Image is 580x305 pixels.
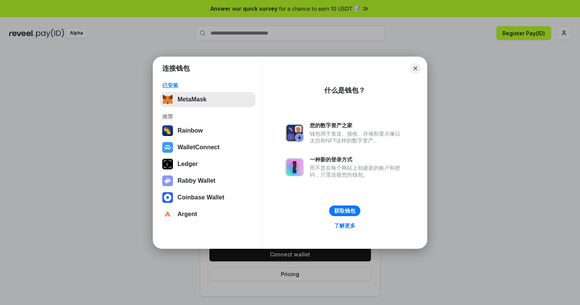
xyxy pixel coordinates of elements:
div: MetaMask [177,96,206,103]
button: Argent [160,207,255,222]
img: svg+xml,%3Csvg%20xmlns%3D%22http%3A%2F%2Fwww.w3.org%2F2000%2Fsvg%22%20fill%3D%22none%22%20viewBox... [162,175,173,186]
div: Rabby Wallet [177,177,216,184]
img: svg+xml,%3Csvg%20width%3D%2228%22%20height%3D%2228%22%20viewBox%3D%220%200%2028%2028%22%20fill%3D... [162,209,173,220]
button: Rabby Wallet [160,173,255,188]
button: WalletConnect [160,140,255,155]
div: 什么是钱包？ [324,86,365,95]
button: Coinbase Wallet [160,190,255,205]
img: svg+xml,%3Csvg%20xmlns%3D%22http%3A%2F%2Fwww.w3.org%2F2000%2Fsvg%22%20fill%3D%22none%22%20viewBox... [285,124,304,142]
div: 而不是在每个网站上创建新的账户和密码，只需连接您的钱包。 [310,164,404,178]
button: MetaMask [160,92,255,107]
img: svg+xml,%3Csvg%20xmlns%3D%22http%3A%2F%2Fwww.w3.org%2F2000%2Fsvg%22%20width%3D%2228%22%20height%3... [162,159,173,169]
div: Rainbow [177,127,203,134]
img: svg+xml,%3Csvg%20width%3D%22120%22%20height%3D%22120%22%20viewBox%3D%220%200%20120%20120%22%20fil... [162,125,173,136]
div: 已安装 [162,82,253,89]
div: 获取钱包 [334,207,355,214]
button: Ledger [160,156,255,172]
img: svg+xml,%3Csvg%20fill%3D%22none%22%20height%3D%2233%22%20viewBox%3D%220%200%2035%2033%22%20width%... [162,94,173,105]
div: 一种新的登录方式 [310,156,404,163]
div: 钱包用于发送、接收、存储和显示像以太坊和NFT这样的数字资产。 [310,130,404,144]
button: Close [410,63,421,74]
div: Ledger [177,161,198,168]
img: svg+xml,%3Csvg%20xmlns%3D%22http%3A%2F%2Fwww.w3.org%2F2000%2Fsvg%22%20fill%3D%22none%22%20viewBox... [285,158,304,176]
button: Rainbow [160,123,255,138]
img: svg+xml,%3Csvg%20width%3D%2228%22%20height%3D%2228%22%20viewBox%3D%220%200%2028%2028%22%20fill%3D... [162,192,173,203]
div: Argent [177,211,197,218]
div: Coinbase Wallet [177,194,224,201]
div: 了解更多 [334,222,355,229]
img: svg+xml,%3Csvg%20width%3D%2228%22%20height%3D%2228%22%20viewBox%3D%220%200%2028%2028%22%20fill%3D... [162,142,173,153]
div: 您的数字资产之家 [310,122,404,129]
div: WalletConnect [177,144,220,151]
a: 了解更多 [330,221,360,231]
h1: 连接钱包 [162,64,190,73]
div: 推荐 [162,113,253,120]
button: 获取钱包 [329,205,360,216]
